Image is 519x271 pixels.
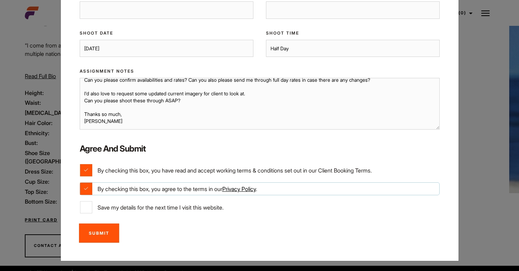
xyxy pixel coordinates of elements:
[80,183,92,195] input: By checking this box, you agree to the terms in ourPrivacy Policy.
[80,183,439,195] label: By checking this box, you agree to the terms in our .
[80,68,440,74] label: Assignment Notes
[79,224,119,243] input: Submit
[80,30,253,36] label: Shoot Date
[80,201,92,213] input: Save my details for the next time I visit this website.
[80,201,439,213] label: Save my details for the next time I visit this website.
[266,40,440,57] input: e.g. Half / Full Day
[80,164,439,176] label: By checking this box, you have read and accept working terms & conditions set out in our Client B...
[80,143,440,155] label: Agree and Submit
[80,164,92,176] input: By checking this box, you have read and accept working terms & conditions set out in our Client B...
[222,185,256,192] a: Privacy Policy
[266,30,440,36] label: Shoot Time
